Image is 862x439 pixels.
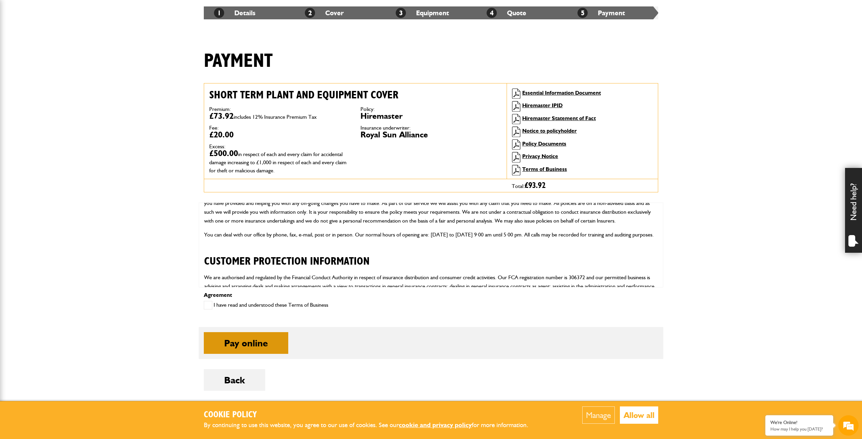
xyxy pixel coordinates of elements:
[567,6,658,19] li: Payment
[209,112,350,120] dd: £73.92
[204,420,540,431] p: By continuing to use this website, you agree to our use of cookies. See our for more information.
[487,9,526,17] a: 4Quote
[522,102,563,109] a: Hiremaster IPID
[360,125,502,131] dt: Insurance underwriter:
[487,8,497,18] span: 4
[204,273,658,308] p: We are authorised and regulated by the Financial Conduct Authority in respect of insurance distri...
[360,131,502,139] dd: Royal Sun Alliance
[620,406,658,424] button: Allow all
[209,131,350,139] dd: £20.00
[577,8,588,18] span: 5
[522,90,601,96] a: Essential Information Document
[209,149,350,174] dd: £500.00
[522,115,596,121] a: Hiremaster Statement of Fact
[204,410,540,420] h2: Cookie Policy
[209,151,347,174] span: in respect of each and every claim for accidental damage increasing to £1,000 in respect of each ...
[204,230,658,239] p: You can deal with our office by phone, fax, e-mail, post or in person. Our normal hours of openin...
[528,182,546,190] span: 93.92
[204,369,265,391] button: Back
[204,50,273,73] h1: Payment
[360,112,502,120] dd: Hiremaster
[214,8,224,18] span: 1
[209,125,350,131] dt: Fee:
[209,89,502,101] h2: Short term plant and equipment cover
[204,332,288,354] button: Pay online
[204,190,658,225] p: As part of the JCB Excavator Group, we are an Insurance Intermediary and act on your behalf in ar...
[525,182,546,190] span: £
[214,9,255,17] a: 1Details
[845,168,862,253] div: Need help?
[522,140,566,147] a: Policy Documents
[204,301,328,309] label: I have read and understood these Terms of Business
[399,421,472,429] a: cookie and privacy policy
[234,114,317,120] span: includes 12% Insurance Premium Tax
[522,153,558,159] a: Privacy Notice
[360,107,502,112] dt: Policy:
[522,166,567,172] a: Terms of Business
[204,292,658,298] p: Agreement
[209,107,350,112] dt: Premium:
[305,8,315,18] span: 2
[396,9,449,17] a: 3Equipment
[209,144,350,149] dt: Excess:
[204,245,658,268] h2: CUSTOMER PROTECTION INFORMATION
[770,420,828,425] div: We're Online!
[522,128,577,134] a: Notice to policyholder
[507,179,658,192] div: Total:
[770,426,828,432] p: How may I help you today?
[305,9,344,17] a: 2Cover
[396,8,406,18] span: 3
[582,406,615,424] button: Manage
